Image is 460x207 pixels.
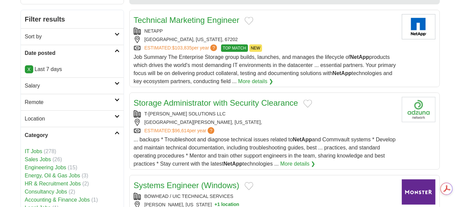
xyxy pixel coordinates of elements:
[134,181,240,190] a: Systems Engineer (Windows)
[25,189,67,195] a: Consultancy Jobs
[21,10,124,28] h2: Filter results
[245,182,253,190] button: Add to favorite jobs
[402,179,435,205] img: Company logo
[25,82,115,90] h2: Salary
[333,70,352,76] strong: NetApp
[21,28,124,45] a: Sort by
[172,128,189,133] span: $96,614
[249,44,262,52] span: NEW
[25,131,115,139] h2: Category
[402,14,435,39] img: NetApp logo
[134,54,396,84] span: Job Summary The Enterprise Storage group builds, launches, and manages the lifecycle of products ...
[350,54,369,60] strong: NetApp
[144,44,219,52] a: ESTIMATED:$103,835per year?
[25,33,115,41] h2: Sort by
[245,17,253,25] button: Add to favorite jobs
[280,160,316,168] a: More details ❯
[21,110,124,127] a: Location
[134,119,396,126] div: [GEOGRAPHIC_DATA][PERSON_NAME], [US_STATE],
[25,115,115,123] h2: Location
[25,173,80,178] a: Energy, Oil & Gas Jobs
[69,189,75,195] span: (2)
[25,49,115,57] h2: Date posted
[91,197,98,203] span: (1)
[25,157,51,162] a: Sales Jobs
[172,45,192,50] span: $103,835
[144,28,163,34] a: NETAPP
[134,137,396,167] span: ... backups * Troubleshoot and diagnose technical issues related to and Commvault systems * Devel...
[134,15,240,25] a: Technical Marketing Engineer
[134,36,396,43] div: [GEOGRAPHIC_DATA], [US_STATE], 67202
[238,77,274,85] a: More details ❯
[25,181,81,186] a: HR & Recruitment Jobs
[293,137,312,142] strong: NetApp
[21,127,124,143] a: Category
[223,161,243,167] strong: NetApp
[25,98,115,106] h2: Remote
[25,197,90,203] a: Accounting & Finance Jobs
[25,65,33,73] a: X
[134,110,396,117] div: T-[PERSON_NAME] SOLUTIONS LLC
[303,100,312,108] button: Add to favorite jobs
[21,45,124,61] a: Date posted
[68,165,77,170] span: (15)
[208,127,214,134] span: ?
[52,157,62,162] span: (26)
[21,94,124,110] a: Remote
[210,44,217,51] span: ?
[144,127,216,134] a: ESTIMATED:$96,614per year?
[44,148,56,154] span: (278)
[134,193,396,200] div: BOWHEAD / UIC TECHNICAL SERVICES
[221,44,248,52] span: TOP MATCH
[25,65,120,73] p: Last 7 days
[134,98,298,107] a: Storage Administrator with Security Clearance
[82,181,89,186] span: (2)
[402,97,435,122] img: Company logo
[21,77,124,94] a: Salary
[82,173,88,178] span: (3)
[25,148,42,154] a: IT Jobs
[25,165,67,170] a: Engineering Jobs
